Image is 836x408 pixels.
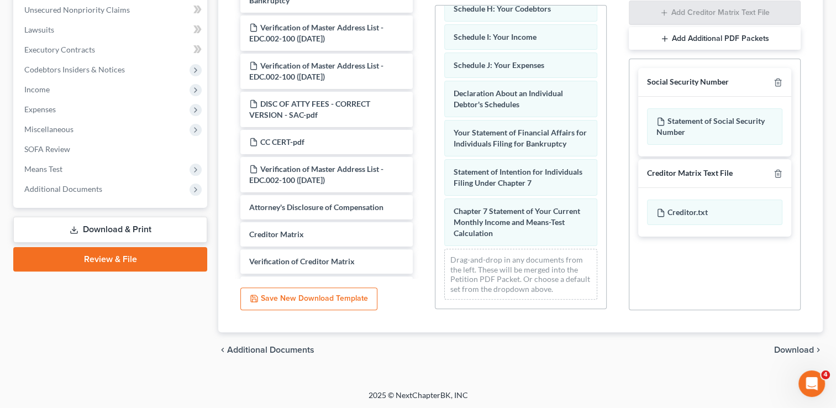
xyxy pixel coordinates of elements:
[24,144,70,154] span: SOFA Review
[13,217,207,243] a: Download & Print
[24,164,62,174] span: Means Test
[454,206,580,238] span: Chapter 7 Statement of Your Current Monthly Income and Means-Test Calculation
[629,1,801,25] button: Add Creditor Matrix Text File
[774,346,814,354] span: Download
[774,346,823,354] button: Download chevron_right
[24,45,95,54] span: Executory Contracts
[647,168,733,179] div: Creditor Matrix Text File
[249,202,383,212] span: Attorney's Disclosure of Compensation
[821,370,830,379] span: 4
[13,247,207,271] a: Review & File
[629,27,801,50] button: Add Additional PDF Packets
[24,104,56,114] span: Expenses
[647,77,729,87] div: Social Security Number
[444,249,597,300] div: Drag-and-drop in any documents from the left. These will be merged into the Petition PDF Packet. ...
[249,23,383,43] span: Verification of Master Address List - EDC.002-100 ([DATE])
[249,257,355,266] span: Verification of Creditor Matrix
[454,60,544,70] span: Schedule J: Your Expenses
[15,40,207,60] a: Executory Contracts
[218,346,227,354] i: chevron_left
[249,229,304,239] span: Creditor Matrix
[24,65,125,74] span: Codebtors Insiders & Notices
[24,85,50,94] span: Income
[15,139,207,159] a: SOFA Review
[454,88,563,109] span: Declaration About an Individual Debtor's Schedules
[647,108,782,145] div: Statement of Social Security Number
[249,61,383,81] span: Verification of Master Address List - EDC.002-100 ([DATE])
[798,370,825,397] iframe: Intercom live chat
[227,346,314,354] span: Additional Documents
[249,164,383,185] span: Verification of Master Address List - EDC.002-100 ([DATE])
[454,167,582,187] span: Statement of Intention for Individuals Filing Under Chapter 7
[814,346,823,354] i: chevron_right
[454,32,537,41] span: Schedule I: Your Income
[260,137,304,147] span: CC CERT-pdf
[24,184,102,193] span: Additional Documents
[249,99,370,119] span: DISC OF ATTY FEES - CORRECT VERSION - SAC-pdf
[24,5,130,14] span: Unsecured Nonpriority Claims
[647,200,782,225] div: Creditor.txt
[454,4,551,13] span: Schedule H: Your Codebtors
[218,346,314,354] a: chevron_left Additional Documents
[454,128,587,148] span: Your Statement of Financial Affairs for Individuals Filing for Bankruptcy
[240,287,377,311] button: Save New Download Template
[24,25,54,34] span: Lawsuits
[15,20,207,40] a: Lawsuits
[24,124,73,134] span: Miscellaneous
